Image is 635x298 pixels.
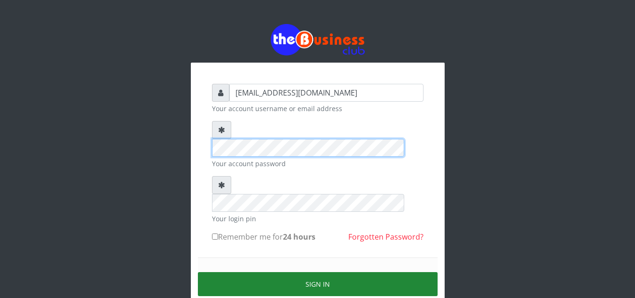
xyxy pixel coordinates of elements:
button: Sign in [198,272,438,296]
input: Remember me for24 hours [212,234,218,240]
small: Your account password [212,159,423,169]
label: Remember me for [212,231,315,242]
b: 24 hours [283,232,315,242]
a: Forgotten Password? [348,232,423,242]
input: Username or email address [229,84,423,102]
small: Your account username or email address [212,104,423,113]
small: Your login pin [212,214,423,224]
